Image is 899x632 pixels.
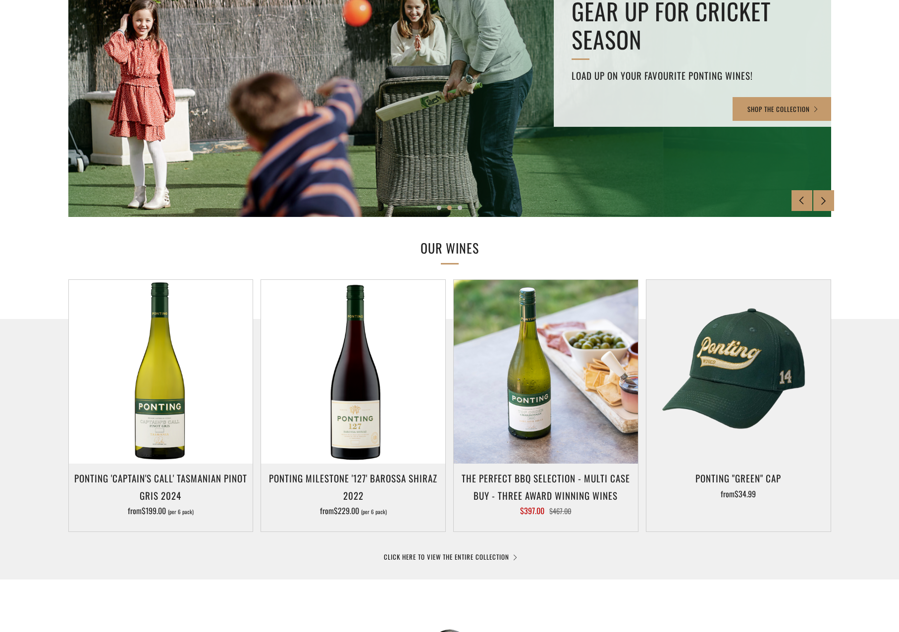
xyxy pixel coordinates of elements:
[651,470,826,486] h3: Ponting "Green" Cap
[458,206,462,210] button: 3
[447,206,452,210] button: 2
[74,470,248,503] h3: Ponting 'Captain's Call' Tasmanian Pinot Gris 2024
[361,509,387,515] span: (per 6 pack)
[721,488,756,500] span: from
[168,509,194,515] span: (per 6 pack)
[733,97,834,121] a: SHOP THE COLLECTION
[572,67,813,84] h4: Load up on your favourite Ponting Wines!
[142,505,166,517] span: $199.00
[735,488,756,500] span: $34.99
[261,470,445,519] a: Ponting Milestone '127' Barossa Shiraz 2022 from$229.00 (per 6 pack)
[69,470,253,519] a: Ponting 'Captain's Call' Tasmanian Pinot Gris 2024 from$199.00 (per 6 pack)
[128,505,194,517] span: from
[437,206,441,210] button: 1
[454,470,638,519] a: The perfect BBQ selection - MULTI CASE BUY - Three award winning wines $397.00 $467.00
[286,238,613,259] h2: OUR WINES
[459,470,633,503] h3: The perfect BBQ selection - MULTI CASE BUY - Three award winning wines
[320,505,387,517] span: from
[520,505,544,517] span: $397.00
[384,552,516,562] a: CLICK HERE TO VIEW THE ENTIRE COLLECTION
[646,470,831,519] a: Ponting "Green" Cap from$34.99
[549,506,571,516] span: $467.00
[266,470,440,503] h3: Ponting Milestone '127' Barossa Shiraz 2022
[334,505,359,517] span: $229.00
